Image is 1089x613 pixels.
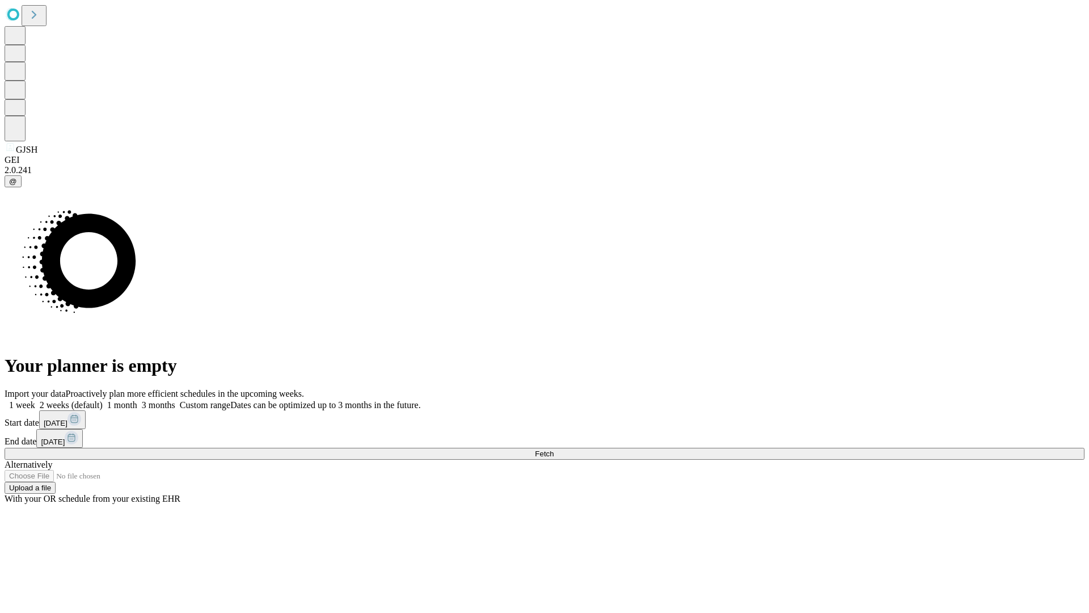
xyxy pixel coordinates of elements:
span: Import your data [5,389,66,398]
div: End date [5,429,1084,448]
span: [DATE] [44,419,67,427]
span: 1 week [9,400,35,410]
h1: Your planner is empty [5,355,1084,376]
button: @ [5,175,22,187]
span: 2 weeks (default) [40,400,103,410]
span: Proactively plan more efficient schedules in the upcoming weeks. [66,389,304,398]
span: Custom range [180,400,230,410]
span: Alternatively [5,460,52,469]
span: GJSH [16,145,37,154]
button: Upload a file [5,482,56,494]
span: With your OR schedule from your existing EHR [5,494,180,503]
span: @ [9,177,17,186]
span: Dates can be optimized up to 3 months in the future. [230,400,420,410]
span: [DATE] [41,438,65,446]
button: [DATE] [39,410,86,429]
button: [DATE] [36,429,83,448]
span: 1 month [107,400,137,410]
span: 3 months [142,400,175,410]
button: Fetch [5,448,1084,460]
div: Start date [5,410,1084,429]
span: Fetch [535,450,554,458]
div: 2.0.241 [5,165,1084,175]
div: GEI [5,155,1084,165]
